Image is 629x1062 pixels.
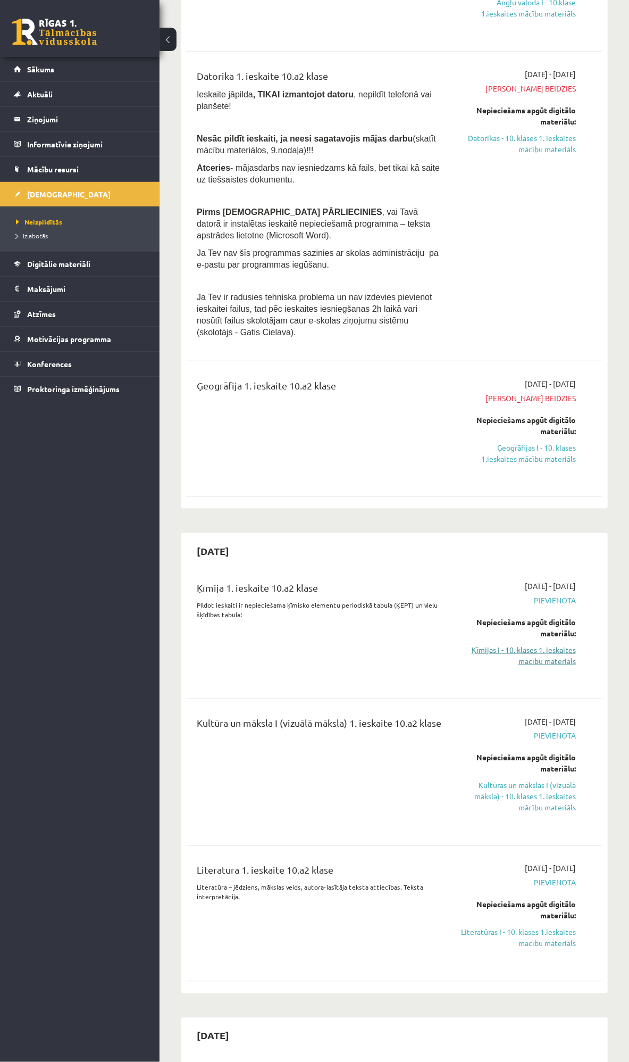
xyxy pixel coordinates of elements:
[14,157,146,181] a: Mācību resursi
[525,69,576,80] span: [DATE] - [DATE]
[460,617,576,639] div: Nepieciešams apgūt digitālo materiālu:
[186,1023,240,1048] h2: [DATE]
[460,731,576,742] span: Pievienota
[197,580,444,600] div: Ķīmija 1. ieskaite 10.a2 klase
[197,90,432,111] span: Ieskaite jāpilda , nepildīt telefonā vai planšetē!
[460,877,576,889] span: Pievienota
[186,538,240,563] h2: [DATE]
[197,163,440,184] span: - mājasdarbs nav iesniedzams kā fails, bet tikai kā saite uz tiešsaistes dokumentu.
[197,863,444,883] div: Literatūra 1. ieskaite 10.a2 klase
[27,277,146,301] legend: Maksājumi
[460,752,576,775] div: Nepieciešams apgūt digitālo materiālu:
[197,69,444,88] div: Datorika 1. ieskaite 10.a2 klase
[460,132,576,155] a: Datorikas - 10. klases 1. ieskaites mācību materiāls
[27,164,79,174] span: Mācību resursi
[460,83,576,94] span: [PERSON_NAME] beidzies
[525,716,576,727] span: [DATE] - [DATE]
[460,927,576,949] a: Literatūras I - 10. klases 1.ieskaites mācību materiāls
[14,377,146,401] a: Proktoringa izmēģinājums
[14,107,146,131] a: Ziņojumi
[14,302,146,326] a: Atzīmes
[16,217,149,227] a: Neizpildītās
[27,384,120,394] span: Proktoringa izmēģinājums
[460,780,576,814] a: Kultūras un mākslas I (vizuālā māksla) - 10. klases 1. ieskaites mācību materiāls
[27,259,90,269] span: Digitālie materiāli
[27,64,54,74] span: Sākums
[27,89,53,99] span: Aktuāli
[197,378,444,398] div: Ģeogrāfija 1. ieskaite 10.a2 klase
[14,182,146,206] a: [DEMOGRAPHIC_DATA]
[197,600,444,619] p: Pildot ieskaiti ir nepieciešama ķīmisko elementu periodiskā tabula (ĶEPT) un vielu šķīdības tabula!
[460,414,576,437] div: Nepieciešams apgūt digitālo materiālu:
[460,899,576,922] div: Nepieciešams apgūt digitālo materiālu:
[460,442,576,464] a: Ģeogrāfijas I - 10. klases 1.ieskaites mācību materiāls
[460,595,576,606] span: Pievienota
[197,134,413,143] span: Nesāc pildīt ieskaiti, ja neesi sagatavojis mājas darbu
[14,352,146,376] a: Konferences
[460,105,576,127] div: Nepieciešams apgūt digitālo materiālu:
[14,252,146,276] a: Digitālie materiāli
[197,248,439,269] span: Ja Tev nav šīs programmas sazinies ar skolas administrāciju pa e-pastu par programmas iegūšanu.
[525,378,576,389] span: [DATE] - [DATE]
[14,132,146,156] a: Informatīvie ziņojumi
[14,82,146,106] a: Aktuāli
[460,644,576,667] a: Ķīmijas I - 10. klases 1. ieskaites mācību materiāls
[16,218,62,226] span: Neizpildītās
[16,231,48,240] span: Izlabotās
[27,189,111,199] span: [DEMOGRAPHIC_DATA]
[525,580,576,592] span: [DATE] - [DATE]
[197,163,230,172] b: Atceries
[27,132,146,156] legend: Informatīvie ziņojumi
[197,134,436,155] span: (skatīt mācību materiālos, 9.nodaļa)!!!
[12,19,97,45] a: Rīgas 1. Tālmācības vidusskola
[27,309,56,319] span: Atzīmes
[27,359,72,369] span: Konferences
[16,231,149,240] a: Izlabotās
[197,293,432,337] span: Ja Tev ir radusies tehniska problēma un nav izdevies pievienot ieskaitei failus, tad pēc ieskaite...
[253,90,354,99] b: , TIKAI izmantojot datoru
[197,208,430,240] span: , vai Tavā datorā ir instalētas ieskaitē nepieciešamā programma – teksta apstrādes lietotne (Micr...
[27,107,146,131] legend: Ziņojumi
[14,277,146,301] a: Maksājumi
[14,57,146,81] a: Sākums
[27,334,111,344] span: Motivācijas programma
[197,716,444,736] div: Kultūra un māksla I (vizuālā māksla) 1. ieskaite 10.a2 klase
[460,393,576,404] span: [PERSON_NAME] beidzies
[525,863,576,874] span: [DATE] - [DATE]
[197,883,444,902] p: Literatūra – jēdziens, mākslas veids, autora-lasītāja teksta attiecības. Teksta interpretācija.
[197,208,382,217] span: Pirms [DEMOGRAPHIC_DATA] PĀRLIECINIES
[14,327,146,351] a: Motivācijas programma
